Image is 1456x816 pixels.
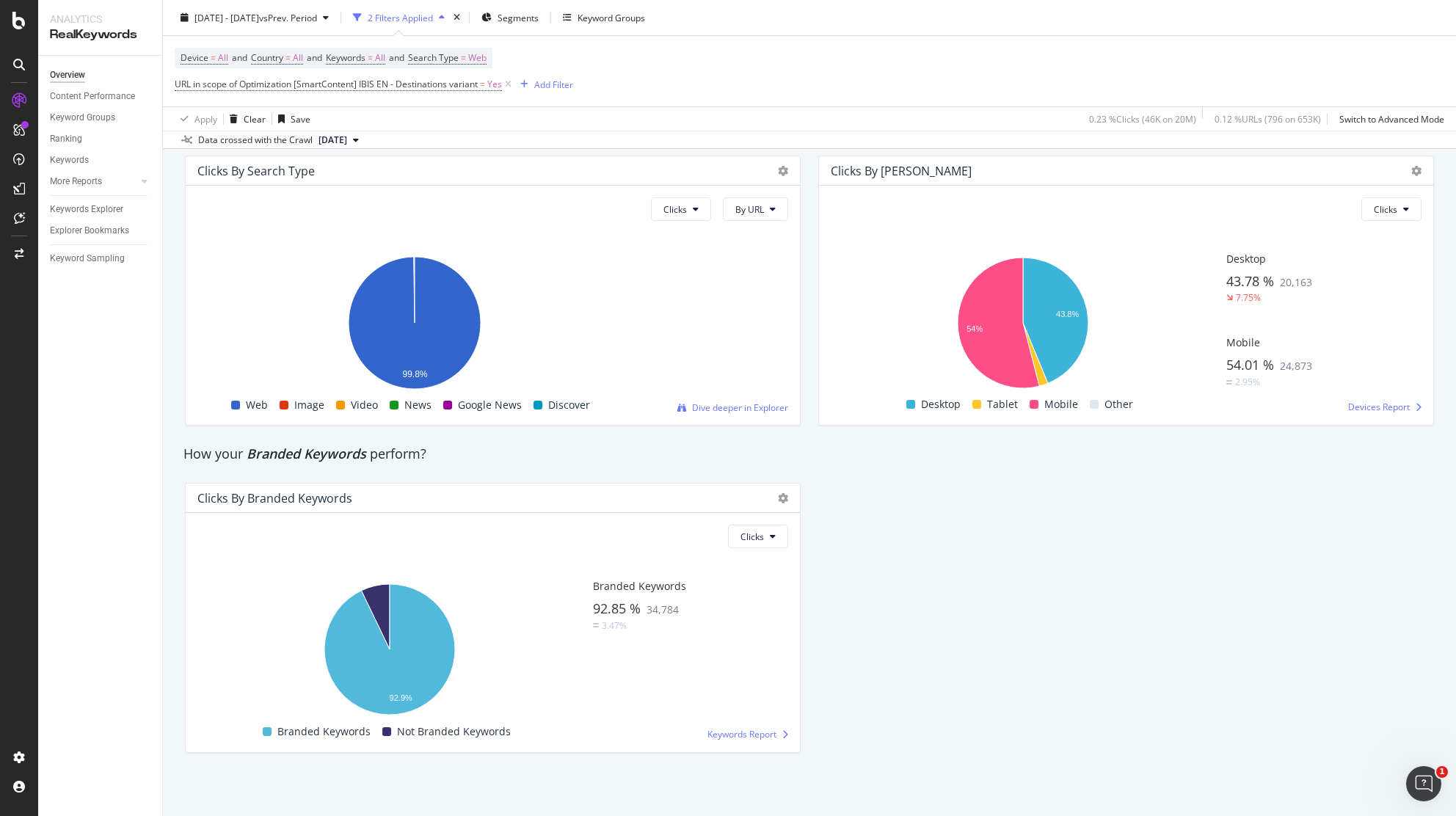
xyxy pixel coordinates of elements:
[50,89,152,104] a: Content Performance
[50,251,125,266] div: Keyword Sampling
[175,107,217,131] button: Apply
[211,51,216,64] span: =
[1236,291,1261,304] div: 7.75%
[272,107,310,131] button: Save
[197,576,582,722] svg: A chart.
[578,11,645,23] div: Keyword Groups
[50,223,129,238] div: Explorer Bookmarks
[1226,272,1274,290] span: 43.78 %
[1056,310,1079,318] text: 43.8%
[232,51,247,64] span: and
[1406,766,1441,801] iframe: Intercom live chat
[451,10,463,25] div: times
[480,78,485,90] span: =
[291,112,310,125] div: Save
[1348,401,1410,413] span: Devices Report
[987,396,1018,413] span: Tablet
[1339,112,1444,125] div: Switch to Advanced Mode
[651,197,711,221] button: Clicks
[663,203,687,216] span: Clicks
[468,48,487,68] span: Web
[1215,112,1321,125] div: 0.12 % URLs ( 796 on 653K )
[326,51,365,64] span: Keywords
[197,491,352,506] div: Clicks By Branded Keywords
[921,396,961,413] span: Desktop
[50,202,152,217] a: Keywords Explorer
[1361,197,1422,221] button: Clicks
[194,11,259,23] span: [DATE] - [DATE]
[368,51,373,64] span: =
[183,445,802,464] div: How your perform?
[285,51,291,64] span: =
[534,78,573,90] div: Add Filter
[313,131,365,149] button: [DATE]
[50,68,85,83] div: Overview
[602,619,627,632] div: 3.47%
[181,51,208,64] span: Device
[197,164,315,178] div: Clicks By Search Type
[50,89,135,104] div: Content Performance
[244,112,266,125] div: Clear
[831,164,972,178] div: Clicks by [PERSON_NAME]
[50,174,102,189] div: More Reports
[347,6,451,29] button: 2 Filters Applied
[404,396,432,414] span: News
[246,396,268,414] span: Web
[259,11,317,23] span: vs Prev. Period
[294,396,324,414] span: Image
[50,174,137,189] a: More Reports
[1374,203,1397,216] span: Clicks
[50,110,115,125] div: Keyword Groups
[389,51,404,64] span: and
[476,6,545,29] button: Segments
[831,249,1215,396] svg: A chart.
[50,26,150,43] div: RealKeywords
[247,445,366,462] span: Branded Keywords
[707,728,776,740] span: Keywords Report
[218,48,228,68] span: All
[175,6,335,29] button: [DATE] - [DATE]vsPrev. Period
[593,579,686,593] span: Branded Keywords
[50,153,89,168] div: Keywords
[251,51,283,64] span: Country
[194,112,217,125] div: Apply
[1348,401,1422,413] a: Devices Report
[740,531,764,543] span: Clicks
[50,202,123,217] div: Keywords Explorer
[593,600,641,617] span: 92.85 %
[351,396,378,414] span: Video
[1226,356,1274,374] span: 54.01 %
[198,134,313,147] div: Data crossed with the Crawl
[967,324,983,333] text: 54%
[307,51,322,64] span: and
[1226,380,1232,385] img: Equal
[390,693,412,702] text: 92.9%
[1333,107,1444,131] button: Switch to Advanced Mode
[1235,376,1260,388] div: 2.95%
[692,401,788,414] span: Dive deeper in Explorer
[1226,252,1266,266] span: Desktop
[50,68,152,83] a: Overview
[1089,112,1196,125] div: 0.23 % Clicks ( 46K on 20M )
[735,203,764,216] span: By URL
[197,249,630,396] svg: A chart.
[723,197,788,221] button: By URL
[1226,335,1260,349] span: Mobile
[677,401,788,414] a: Dive deeper in Explorer
[1280,275,1312,289] span: 20,163
[1436,766,1448,778] span: 1
[1280,359,1312,373] span: 24,873
[397,723,511,740] span: Not Branded Keywords
[548,396,590,414] span: Discover
[368,11,433,23] div: 2 Filters Applied
[50,12,150,26] div: Analytics
[318,134,347,147] span: 2025 Sep. 17th
[461,51,466,64] span: =
[50,131,82,147] div: Ranking
[647,602,679,616] span: 34,784
[224,107,266,131] button: Clear
[498,11,539,23] span: Segments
